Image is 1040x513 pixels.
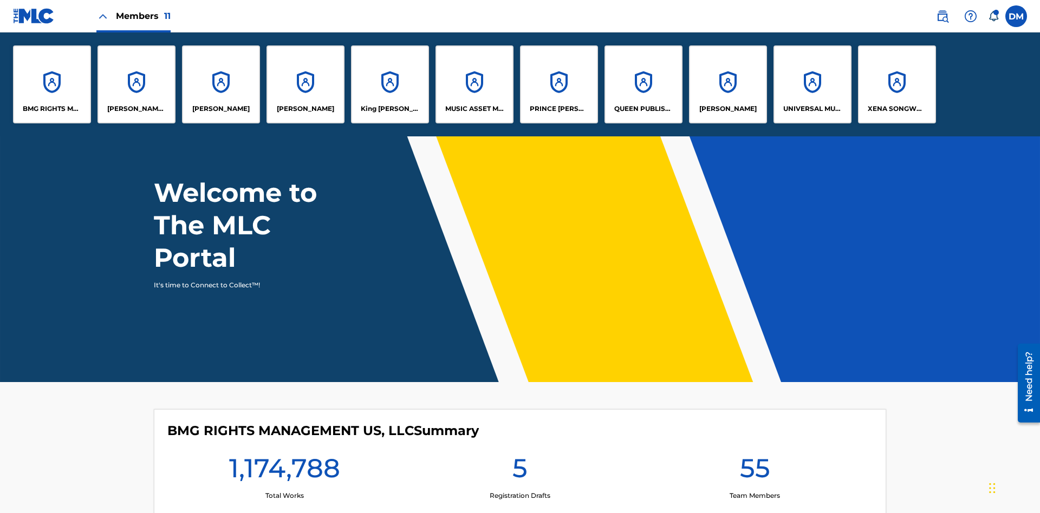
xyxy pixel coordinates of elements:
p: QUEEN PUBLISHA [614,104,673,114]
span: Members [116,10,171,22]
p: MUSIC ASSET MANAGEMENT (MAM) [445,104,504,114]
p: It's time to Connect to Collect™! [154,280,342,290]
h1: 1,174,788 [229,452,340,491]
iframe: Chat Widget [986,461,1040,513]
p: PRINCE MCTESTERSON [530,104,589,114]
a: AccountsUNIVERSAL MUSIC PUB GROUP [773,45,851,123]
a: AccountsXENA SONGWRITER [858,45,936,123]
div: Help [960,5,981,27]
a: Accounts[PERSON_NAME] [266,45,344,123]
img: search [936,10,949,23]
h1: 5 [512,452,528,491]
a: Accounts[PERSON_NAME] SONGWRITER [97,45,175,123]
p: RONALD MCTESTERSON [699,104,757,114]
h1: 55 [740,452,770,491]
a: Public Search [932,5,953,27]
a: AccountsKing [PERSON_NAME] [351,45,429,123]
h4: BMG RIGHTS MANAGEMENT US, LLC [167,423,479,439]
p: CLEO SONGWRITER [107,104,166,114]
p: ELVIS COSTELLO [192,104,250,114]
a: Accounts[PERSON_NAME] [182,45,260,123]
p: UNIVERSAL MUSIC PUB GROUP [783,104,842,114]
p: Team Members [730,491,780,501]
img: MLC Logo [13,8,55,24]
img: help [964,10,977,23]
p: BMG RIGHTS MANAGEMENT US, LLC [23,104,82,114]
p: Total Works [265,491,304,501]
a: AccountsPRINCE [PERSON_NAME] [520,45,598,123]
a: AccountsQUEEN PUBLISHA [604,45,682,123]
div: Notifications [988,11,999,22]
a: Accounts[PERSON_NAME] [689,45,767,123]
span: 11 [164,11,171,21]
div: User Menu [1005,5,1027,27]
img: Close [96,10,109,23]
p: EYAMA MCSINGER [277,104,334,114]
a: AccountsBMG RIGHTS MANAGEMENT US, LLC [13,45,91,123]
p: Registration Drafts [490,491,550,501]
p: XENA SONGWRITER [868,104,927,114]
iframe: Resource Center [1010,339,1040,428]
a: AccountsMUSIC ASSET MANAGEMENT (MAM) [435,45,513,123]
p: King McTesterson [361,104,420,114]
div: Drag [989,472,996,504]
h1: Welcome to The MLC Portal [154,176,356,274]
